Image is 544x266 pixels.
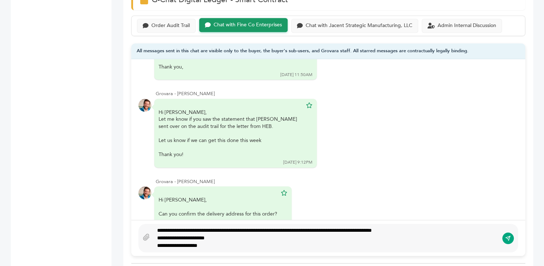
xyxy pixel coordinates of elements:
div: Chat with Fine Co Enterprises [214,22,282,28]
div: [DATE] 11:50AM [280,72,312,78]
div: All messages sent in this chat are visible only to the buyer, the buyer's sub-users, and Grovara ... [131,43,525,59]
div: Let us know if we can get this done this week [159,137,302,144]
div: Order Audit Trail [151,23,190,29]
div: Thank you! [159,151,302,158]
div: Thank you, [159,63,302,71]
div: [DATE] 9:12PM [283,159,312,165]
div: Can you confirm the delivery address for this order? [159,210,277,218]
div: Let me know if you saw the statement that [PERSON_NAME] sent over on the audit trail for the lett... [159,116,302,158]
div: Admin Internal Discussion [438,23,496,29]
div: [DATE] 11:54AM [255,219,287,225]
div: Hi [PERSON_NAME], [159,196,277,218]
div: Hi [PERSON_NAME], [159,109,302,158]
div: Grovara - [PERSON_NAME] [156,178,518,185]
div: Chat with Jacent Strategic Manufacturing, LLC [306,23,412,29]
div: Grovara - [PERSON_NAME] [156,90,518,97]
